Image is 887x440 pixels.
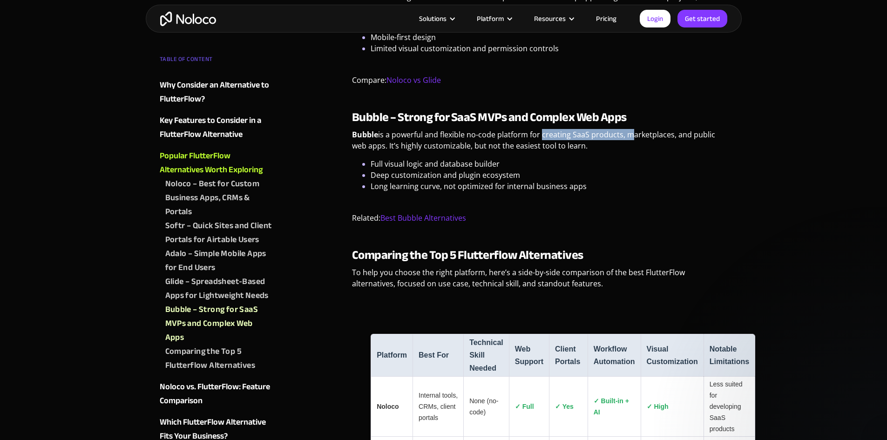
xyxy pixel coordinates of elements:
[641,334,704,377] th: Visual Customization
[371,158,728,169] li: Full visual logic and database builder
[371,181,728,203] li: Long learning curve, not optimized for internal business apps
[165,303,272,345] a: Bubble – Strong for SaaS MVPs and Complex Web Apps
[165,219,272,247] a: Softr – Quick Sites and Client Portals for Airtable Users
[463,334,509,377] th: Technical Skill Needed
[640,10,670,27] a: Login
[352,106,627,129] strong: Bubble – Strong for SaaS MVPs and Complex Web Apps
[419,13,447,25] div: Solutions
[160,52,272,71] div: TABLE OF CONTENT
[352,267,728,296] p: To help you choose the right platform, here’s a side-by-side comparison of the best FlutterFlow a...
[165,247,272,275] a: Adalo – Simple Mobile Apps for End Users
[549,334,588,377] th: Client Portals
[477,13,504,25] div: Platform
[160,114,272,142] a: Key Features to Consider in a FlutterFlow Alternative
[377,403,399,410] strong: Noloco
[647,403,669,410] span: ✓ High
[594,397,629,416] span: ✓ Built-in + AI
[160,12,216,26] a: home
[160,380,272,408] a: Noloco vs. FlutterFlow: Feature Comparison
[160,78,272,106] a: Why Consider an Alternative to FlutterFlow?
[463,377,509,437] td: None (no-code)
[386,75,441,85] a: Noloco vs Glide
[704,334,755,377] th: Notable Limitations
[352,301,728,319] p: ‍
[160,149,272,177] a: Popular FlutterFlow Alternatives Worth Exploring
[371,43,728,65] li: Limited visual customization and permission controls
[515,403,534,410] span: ✓ Full
[509,334,549,377] th: Web Support
[704,377,755,437] td: Less suited for developing SaaS products
[555,403,574,410] span: ✓ Yes
[534,13,566,25] div: Resources
[407,13,465,25] div: Solutions
[677,10,727,27] a: Get started
[584,13,628,25] a: Pricing
[165,275,272,303] a: Glide – Spreadsheet-Based Apps for Lightweight Needs
[165,177,272,219] a: Noloco – Best for Custom Business Apps, CRMs & Portals
[371,334,413,377] th: Platform
[352,244,583,266] strong: Comparing the Top 5 Flutterflow Alternatives
[522,13,584,25] div: Resources
[352,129,378,140] strong: Bubble
[380,213,466,223] a: Best Bubble Alternatives
[371,169,728,181] li: Deep customization and plugin ecosystem
[352,212,728,230] p: Related:
[413,377,463,437] td: Internal tools, CRMs, client portals
[588,334,641,377] th: Workflow Automation
[352,129,728,158] p: is a powerful and flexible no-code platform for creating SaaS products, marketplaces, and public ...
[413,334,463,377] th: Best For
[352,74,728,93] p: Compare:
[465,13,522,25] div: Platform
[165,345,272,372] a: Comparing the Top 5 Flutterflow Alternatives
